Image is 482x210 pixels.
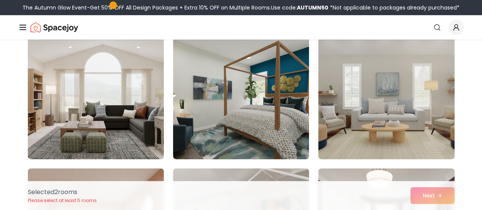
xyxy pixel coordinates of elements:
b: AUTUMN50 [297,4,328,11]
span: Use code: [271,4,328,11]
img: Spacejoy Logo [30,20,78,35]
p: Please select at least 5 rooms [28,197,97,204]
nav: Global [18,15,464,40]
div: The Autumn Glow Event-Get 50% OFF All Design Packages + Extra 10% OFF on Multiple Rooms. [22,4,460,11]
a: Spacejoy [30,20,78,35]
img: Room room-26 [173,37,309,159]
img: Room room-25 [28,37,164,159]
span: *Not applicable to packages already purchased* [328,4,460,11]
p: Selected 2 room s [28,188,97,197]
img: Room room-27 [318,37,454,159]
